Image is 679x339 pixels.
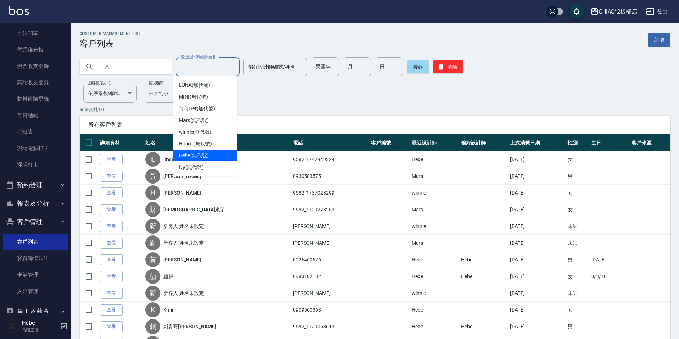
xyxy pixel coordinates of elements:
a: 客戶列表 [3,234,68,250]
td: [DATE] [508,251,566,268]
div: L [145,152,160,167]
div: 黃 [145,252,160,267]
td: Mars [410,235,459,251]
td: [DATE] [508,268,566,285]
a: 查看 [100,238,123,249]
td: [PERSON_NAME] [291,235,370,251]
a: Kimi [163,306,173,313]
th: 詳細資料 [98,134,144,151]
button: 客戶管理 [3,213,68,231]
td: Hebe [410,151,459,168]
img: Person [6,319,20,333]
td: 女 [566,268,589,285]
a: 查看 [100,204,123,215]
td: winnie [410,185,459,201]
div: K [145,302,160,317]
img: Logo [9,6,29,15]
label: 最近設計師編號/姓名 [181,54,216,60]
td: 未知 [566,285,589,302]
a: 刺青哥[PERSON_NAME] [163,323,216,330]
div: 黃 [145,169,160,184]
td: Hebe [410,302,459,318]
a: 排班表 [3,124,68,140]
th: 客戶來源 [630,134,670,151]
h3: 客戶列表 [80,39,141,49]
td: 男 [566,318,589,335]
input: 搜尋關鍵字 [100,57,166,76]
td: [DATE] [508,302,566,318]
td: 未知 [566,218,589,235]
a: linda [163,156,175,163]
div: 顧 [145,269,160,284]
a: 查看 [100,171,123,182]
button: 登出 [643,5,670,18]
button: 清除 [433,60,463,73]
td: 男 [566,168,589,185]
div: 新 [145,286,160,301]
th: 電話 [291,134,370,151]
a: 查看 [100,154,123,165]
a: 新客人 姓名未設定 [163,290,204,297]
td: [DATE] [508,218,566,235]
button: CHIAO^2板橋店 [587,4,641,19]
a: 查看 [100,304,123,316]
td: 9582_1742949324 [291,151,370,168]
a: 查看 [100,288,123,299]
a: 查看 [100,321,123,332]
td: [PERSON_NAME] [291,218,370,235]
span: 所有客戶列表 [88,121,662,128]
div: 刺 [145,319,160,334]
td: 未知 [566,235,589,251]
td: Mars [410,168,459,185]
a: 查看 [100,254,123,265]
td: 9582_1729068613 [291,318,370,335]
a: 查看 [100,221,123,232]
a: 材料自購登錄 [3,91,68,107]
a: [PERSON_NAME] [163,189,201,196]
td: Hebe [459,318,508,335]
div: 由大到小 [144,84,197,103]
label: 顧客排序方式 [88,80,111,86]
span: Mars (無代號) [179,117,209,124]
th: 性別 [566,134,589,151]
td: winnie [410,218,459,235]
a: 座位開單 [3,25,68,41]
td: 0926460626 [291,251,370,268]
a: [PERSON_NAME] [163,256,201,263]
td: 0909560368 [291,302,370,318]
button: 報表及分析 [3,194,68,213]
div: 新 [145,235,160,250]
td: Hebe [459,251,508,268]
td: 0930583575 [291,168,370,185]
span: Ivy (無代號) [179,164,204,171]
p: 高階主管 [22,327,58,333]
a: 查看 [100,271,123,282]
button: 員工及薪資 [3,302,68,321]
td: Hebe [410,318,459,335]
div: CHIAO^2板橋店 [599,7,638,16]
td: 男 [566,251,589,268]
h5: Hebe [22,319,58,327]
th: 上次消費日期 [508,134,566,151]
span: Hiromi (無代號) [179,140,212,148]
div: H [145,185,160,200]
th: 客戶編號 [369,134,410,151]
button: 搜尋 [407,60,429,73]
button: 預約管理 [3,176,68,195]
a: 卡券管理 [3,267,68,283]
td: Hebe [410,268,459,285]
span: Hebe (無代號) [179,152,209,159]
td: 女 [566,151,589,168]
a: 查看 [100,187,123,198]
a: [DEMOGRAPHIC_DATA]來了 [163,206,225,213]
td: 0/3/10 [589,268,630,285]
th: 生日 [589,134,630,151]
td: Hebe [459,268,508,285]
div: 依序最後編輯時間 [83,84,137,103]
td: winnie [410,285,459,302]
a: 每日結帳 [3,107,68,124]
span: winnie (無代號) [179,128,211,136]
a: 現金收支登錄 [3,58,68,74]
a: 顧解 [163,273,173,280]
a: [PERSON_NAME] [163,173,201,180]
